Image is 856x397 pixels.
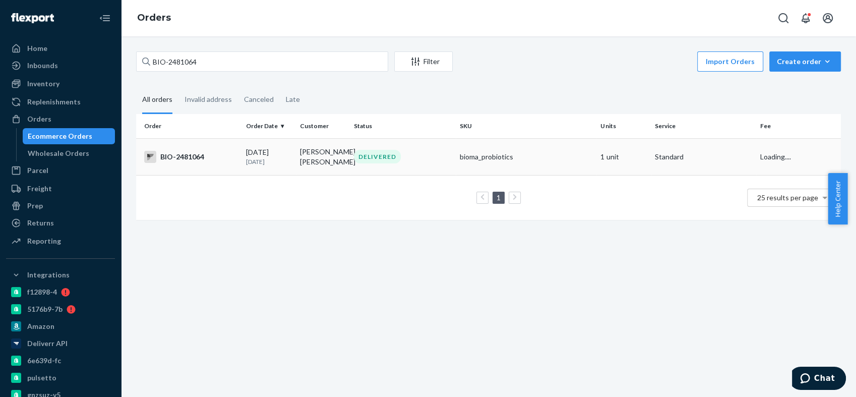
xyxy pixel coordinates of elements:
[27,43,47,53] div: Home
[697,51,763,72] button: Import Orders
[27,356,61,366] div: 6e639d-fc
[6,267,115,283] button: Integrations
[23,145,115,161] a: Wholesale Orders
[596,114,650,138] th: Units
[756,138,841,175] td: Loading....
[6,335,115,352] a: Deliverr API
[6,94,115,110] a: Replenishments
[244,86,274,112] div: Canceled
[27,287,57,297] div: f12898-4
[300,122,346,130] div: Customer
[296,138,350,175] td: [PERSON_NAME] [PERSON_NAME]
[6,40,115,56] a: Home
[6,162,115,179] a: Parcel
[6,198,115,214] a: Prep
[27,165,48,176] div: Parcel
[796,8,816,28] button: Open notifications
[95,8,115,28] button: Close Navigation
[6,215,115,231] a: Returns
[27,321,54,331] div: Amazon
[27,61,58,71] div: Inbounds
[6,111,115,127] a: Orders
[27,236,61,246] div: Reporting
[769,51,841,72] button: Create order
[27,79,59,89] div: Inventory
[28,148,89,158] div: Wholesale Orders
[27,97,81,107] div: Replenishments
[129,4,179,33] ol: breadcrumbs
[792,367,846,392] iframe: Opens a widget where you can chat to one of our agents
[28,131,92,141] div: Ecommerce Orders
[354,150,401,163] div: DELIVERED
[27,201,43,211] div: Prep
[818,8,838,28] button: Open account menu
[655,152,753,162] p: Standard
[27,114,51,124] div: Orders
[651,114,757,138] th: Service
[27,373,56,383] div: pulsetto
[395,56,452,67] div: Filter
[246,157,292,166] p: [DATE]
[242,114,296,138] th: Order Date
[773,8,793,28] button: Open Search Box
[6,370,115,386] a: pulsetto
[495,193,503,202] a: Page 1 is your current page
[137,12,171,23] a: Orders
[350,114,456,138] th: Status
[6,233,115,249] a: Reporting
[27,184,52,194] div: Freight
[394,51,453,72] button: Filter
[6,76,115,92] a: Inventory
[6,58,115,74] a: Inbounds
[777,56,833,67] div: Create order
[286,86,300,112] div: Late
[27,270,70,280] div: Integrations
[6,284,115,300] a: f12898-4
[6,318,115,334] a: Amazon
[185,86,232,112] div: Invalid address
[756,114,841,138] th: Fee
[27,304,63,314] div: 5176b9-7b
[246,147,292,166] div: [DATE]
[27,218,54,228] div: Returns
[144,151,238,163] div: BIO-2481064
[136,51,388,72] input: Search orders
[460,152,593,162] div: bioma_probiotics
[142,86,172,114] div: All orders
[6,301,115,317] a: 5176b9-7b
[136,114,242,138] th: Order
[456,114,597,138] th: SKU
[27,338,68,349] div: Deliverr API
[757,193,818,202] span: 25 results per page
[596,138,650,175] td: 1 unit
[23,128,115,144] a: Ecommerce Orders
[11,13,54,23] img: Flexport logo
[6,353,115,369] a: 6e639d-fc
[6,181,115,197] a: Freight
[828,173,847,224] button: Help Center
